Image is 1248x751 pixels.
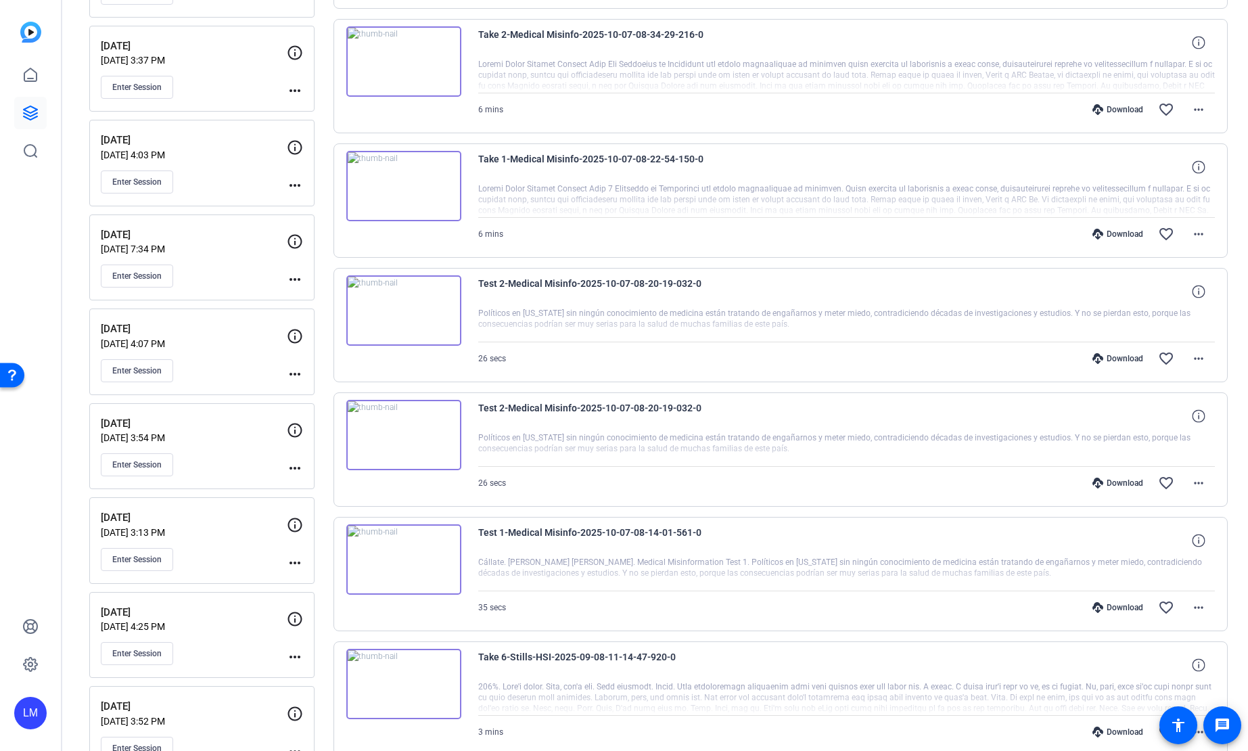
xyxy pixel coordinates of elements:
[101,416,287,432] p: [DATE]
[1191,475,1207,491] mat-icon: more_horiz
[346,649,461,719] img: thumb-nail
[346,26,461,97] img: thumb-nail
[101,265,173,288] button: Enter Session
[101,227,287,243] p: [DATE]
[1191,101,1207,118] mat-icon: more_horiz
[101,55,287,66] p: [DATE] 3:37 PM
[112,271,162,281] span: Enter Session
[287,271,303,288] mat-icon: more_horiz
[346,400,461,470] img: thumb-nail
[478,151,729,183] span: Take 1-Medical Misinfo-2025-10-07-08-22-54-150-0
[1191,350,1207,367] mat-icon: more_horiz
[101,642,173,665] button: Enter Session
[101,321,287,337] p: [DATE]
[1158,599,1174,616] mat-icon: favorite_border
[287,177,303,194] mat-icon: more_horiz
[112,648,162,659] span: Enter Session
[1170,717,1186,733] mat-icon: accessibility
[112,554,162,565] span: Enter Session
[101,432,287,443] p: [DATE] 3:54 PM
[20,22,41,43] img: blue-gradient.svg
[478,354,506,363] span: 26 secs
[478,26,729,59] span: Take 2-Medical Misinfo-2025-10-07-08-34-29-216-0
[287,366,303,382] mat-icon: more_horiz
[14,697,47,729] div: LM
[346,151,461,221] img: thumb-nail
[101,510,287,526] p: [DATE]
[112,459,162,470] span: Enter Session
[112,365,162,376] span: Enter Session
[112,82,162,93] span: Enter Session
[478,275,729,308] span: Test 2-Medical Misinfo-2025-10-07-08-20-19-032-0
[1158,226,1174,242] mat-icon: favorite_border
[1086,602,1150,613] div: Download
[478,524,729,557] span: Test 1-Medical Misinfo-2025-10-07-08-14-01-561-0
[1214,717,1230,733] mat-icon: message
[101,453,173,476] button: Enter Session
[101,605,287,620] p: [DATE]
[1158,475,1174,491] mat-icon: favorite_border
[101,170,173,194] button: Enter Session
[287,649,303,665] mat-icon: more_horiz
[1086,229,1150,240] div: Download
[101,150,287,160] p: [DATE] 4:03 PM
[478,229,503,239] span: 6 mins
[478,105,503,114] span: 6 mins
[101,133,287,148] p: [DATE]
[101,699,287,714] p: [DATE]
[287,460,303,476] mat-icon: more_horiz
[287,555,303,571] mat-icon: more_horiz
[346,275,461,346] img: thumb-nail
[1086,353,1150,364] div: Download
[101,244,287,254] p: [DATE] 7:34 PM
[478,478,506,488] span: 26 secs
[1158,350,1174,367] mat-icon: favorite_border
[346,524,461,595] img: thumb-nail
[287,83,303,99] mat-icon: more_horiz
[101,548,173,571] button: Enter Session
[101,76,173,99] button: Enter Session
[112,177,162,187] span: Enter Session
[1086,104,1150,115] div: Download
[478,727,503,737] span: 3 mins
[1191,599,1207,616] mat-icon: more_horiz
[101,359,173,382] button: Enter Session
[1086,478,1150,488] div: Download
[101,527,287,538] p: [DATE] 3:13 PM
[101,338,287,349] p: [DATE] 4:07 PM
[478,400,729,432] span: Test 2-Medical Misinfo-2025-10-07-08-20-19-032-0
[1158,724,1174,740] mat-icon: favorite_border
[1086,727,1150,737] div: Download
[478,649,729,681] span: Take 6-Stills-HSI-2025-09-08-11-14-47-920-0
[1158,101,1174,118] mat-icon: favorite_border
[1191,226,1207,242] mat-icon: more_horiz
[101,39,287,54] p: [DATE]
[1191,724,1207,740] mat-icon: more_horiz
[478,603,506,612] span: 35 secs
[101,621,287,632] p: [DATE] 4:25 PM
[101,716,287,727] p: [DATE] 3:52 PM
